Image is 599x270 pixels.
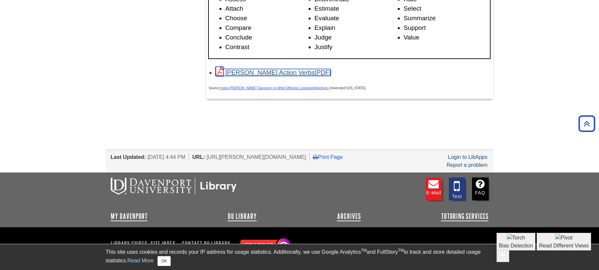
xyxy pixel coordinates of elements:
span: Objectives, [312,86,329,90]
a: DU Library [228,212,257,220]
img: Pivot [555,234,572,242]
li: Support [404,23,487,33]
a: Objectives, [312,84,329,91]
li: Attach [225,4,308,14]
li: Conclude [225,33,308,42]
a: Tutoring Services [441,212,489,220]
img: Follow Us! Instagram [237,236,292,254]
span: [URL][PERSON_NAME][DOMAIN_NAME] [207,154,306,160]
i: Print Page [313,154,318,160]
a: Text [449,177,465,200]
a: Using [PERSON_NAME] Taxonomy to Write Effective Learning [220,86,312,90]
a: Archives [337,212,361,220]
button: Torch Bias Detection [497,233,535,250]
li: Select [404,4,487,14]
span: of [US_STATE]. [343,86,367,90]
a: FAQ [472,177,489,200]
div: This site uses cookies and records your IP address for usage statistics. Additionally, we use Goo... [106,248,494,266]
img: DU Libraries [111,177,237,195]
a: Print Page [313,154,343,160]
li: Summarize [404,14,487,23]
span: Read Different Views [539,243,589,248]
li: Choose [225,14,308,23]
span: University [329,86,343,90]
li: Judge [315,33,397,42]
li: Value [404,33,487,42]
a: Login to LibApps [448,154,487,160]
button: Pivot Read Different Views [537,233,591,250]
li: Compare [225,23,308,33]
a: Contact DU Library [179,238,233,249]
li: Explain [315,23,397,33]
sup: TM [361,248,367,253]
a: Library Guides: Site Index [111,238,178,249]
a: Report a problem [447,162,488,168]
li: Justify [315,42,397,52]
li: Estimate [315,4,397,14]
img: Torch [507,234,525,242]
a: E-mail [426,177,442,200]
li: Evaluate [315,14,397,23]
a: Read More [127,258,153,263]
a: Back to Top [576,119,597,128]
a: Link opens in new window [215,69,331,76]
li: Contrast [225,42,308,52]
span: URL: [192,154,205,160]
span: Source: [209,86,313,90]
button: Close [157,256,170,266]
span: Last Updated: [111,154,146,160]
a: My Davenport [111,212,148,220]
span: Bias Detection [499,243,533,248]
span: [DATE] 4:44 PM [148,154,185,160]
sup: TM [398,248,404,253]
